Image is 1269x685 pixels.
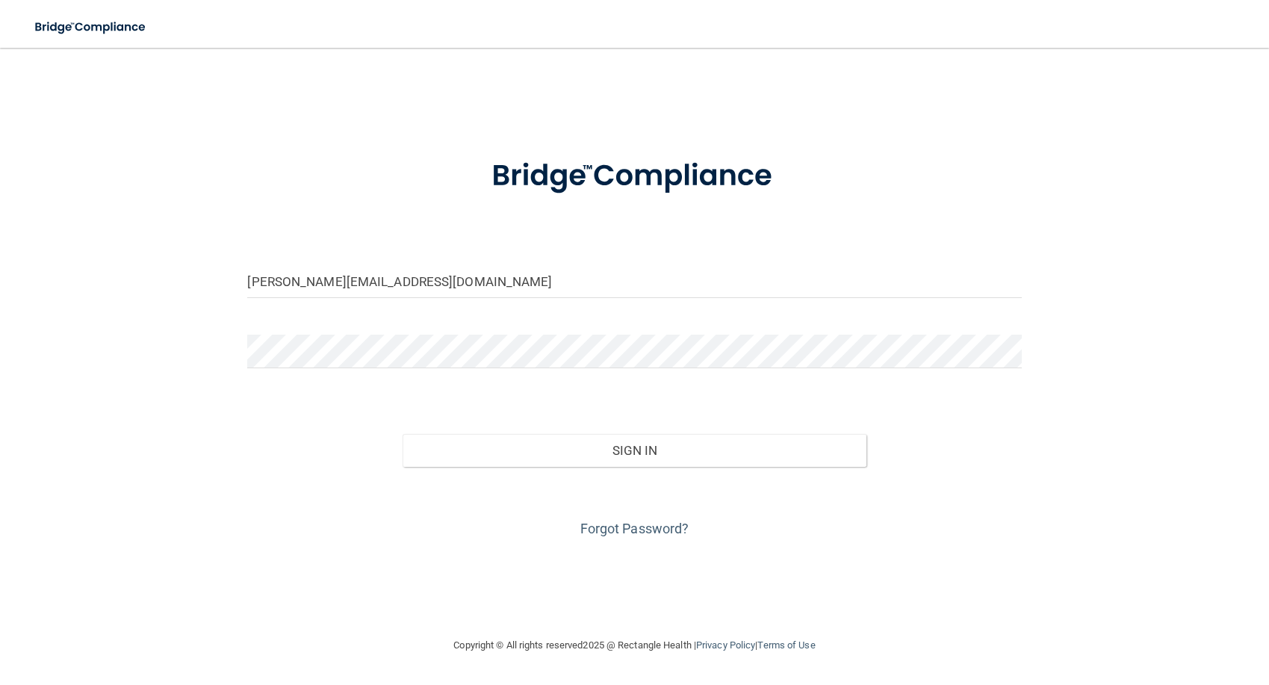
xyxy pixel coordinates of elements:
a: Privacy Policy [696,639,755,651]
img: bridge_compliance_login_screen.278c3ca4.svg [461,137,809,215]
a: Forgot Password? [580,521,689,536]
button: Sign In [403,434,867,467]
a: Terms of Use [757,639,815,651]
div: Copyright © All rights reserved 2025 @ Rectangle Health | | [362,622,907,669]
img: bridge_compliance_login_screen.278c3ca4.svg [22,12,160,43]
input: Email [247,264,1021,298]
